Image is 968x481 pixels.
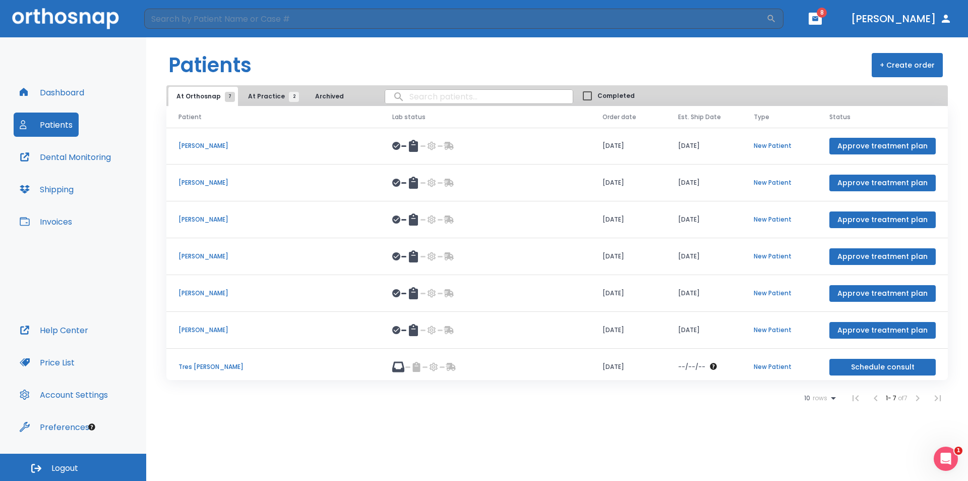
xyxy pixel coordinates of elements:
[817,8,827,18] span: 8
[829,359,936,376] button: Schedule consult
[872,53,943,77] button: + Create order
[178,141,368,150] p: [PERSON_NAME]
[14,383,114,407] button: Account Settings
[829,138,936,154] button: Approve treatment plan
[168,50,252,80] h1: Patients
[289,92,299,102] span: 2
[14,80,90,104] button: Dashboard
[248,92,294,101] span: At Practice
[754,113,769,122] span: Type
[754,178,805,187] p: New Patient
[14,350,81,375] button: Price List
[754,141,805,150] p: New Patient
[14,145,117,169] button: Dental Monitoring
[590,238,666,275] td: [DATE]
[954,447,962,455] span: 1
[590,128,666,165] td: [DATE]
[178,326,368,335] p: [PERSON_NAME]
[590,201,666,238] td: [DATE]
[898,394,907,402] span: of 7
[178,362,368,371] p: Tres [PERSON_NAME]
[12,8,119,29] img: Orthosnap
[178,289,368,298] p: [PERSON_NAME]
[934,447,958,471] iframe: Intercom live chat
[829,211,936,228] button: Approve treatment plan
[666,128,742,165] td: [DATE]
[810,395,827,402] span: rows
[678,362,705,371] p: --/--/--
[666,238,742,275] td: [DATE]
[666,201,742,238] td: [DATE]
[602,113,636,122] span: Order date
[666,275,742,312] td: [DATE]
[829,248,936,265] button: Approve treatment plan
[168,87,356,106] div: tabs
[754,215,805,224] p: New Patient
[176,92,230,101] span: At Orthosnap
[829,113,851,122] span: Status
[678,362,730,371] div: The date will be available after approving treatment plan
[886,394,898,402] span: 1 - 7
[829,322,936,339] button: Approve treatment plan
[87,422,96,432] div: Tooltip anchor
[590,349,666,386] td: [DATE]
[829,285,936,302] button: Approve treatment plan
[590,165,666,201] td: [DATE]
[754,252,805,261] p: New Patient
[678,113,721,122] span: Est. Ship Date
[804,395,810,402] span: 10
[144,9,766,29] input: Search by Patient Name or Case #
[225,92,235,102] span: 7
[14,177,80,201] button: Shipping
[14,415,95,439] button: Preferences
[847,10,956,28] button: [PERSON_NAME]
[590,275,666,312] td: [DATE]
[14,209,78,234] button: Invoices
[14,113,79,137] button: Patients
[590,312,666,349] td: [DATE]
[392,113,426,122] span: Lab status
[304,87,354,106] button: Archived
[14,318,94,342] button: Help Center
[829,175,936,191] button: Approve treatment plan
[754,289,805,298] p: New Patient
[597,91,635,100] span: Completed
[666,312,742,349] td: [DATE]
[385,87,573,106] input: search
[666,165,742,201] td: [DATE]
[51,463,78,474] span: Logout
[178,113,202,122] span: Patient
[754,362,805,371] p: New Patient
[178,178,368,187] p: [PERSON_NAME]
[754,326,805,335] p: New Patient
[178,215,368,224] p: [PERSON_NAME]
[178,252,368,261] p: [PERSON_NAME]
